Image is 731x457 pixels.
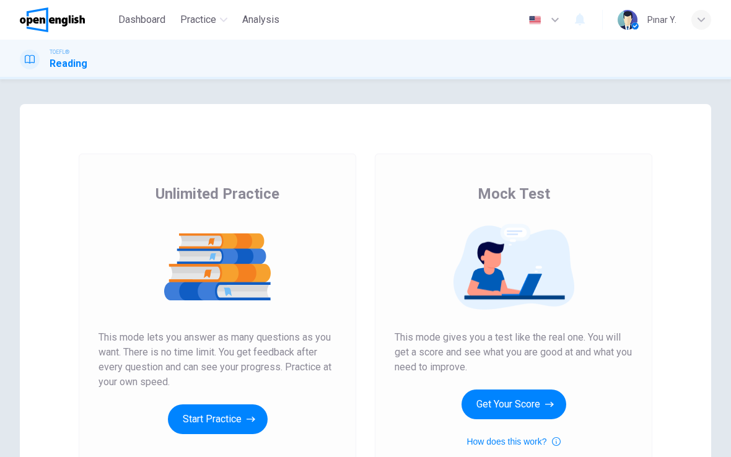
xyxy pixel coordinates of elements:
[527,15,543,25] img: en
[168,404,268,434] button: Start Practice
[180,12,216,27] span: Practice
[478,184,550,204] span: Mock Test
[395,330,633,375] span: This mode gives you a test like the real one. You will get a score and see what you are good at a...
[113,9,170,31] button: Dashboard
[466,434,560,449] button: How does this work?
[98,330,336,390] span: This mode lets you answer as many questions as you want. There is no time limit. You get feedback...
[20,7,113,32] a: OpenEnglish logo
[50,48,69,56] span: TOEFL®
[237,9,284,31] button: Analysis
[118,12,165,27] span: Dashboard
[242,12,279,27] span: Analysis
[20,7,85,32] img: OpenEnglish logo
[647,12,676,27] div: Pınar Y.
[175,9,232,31] button: Practice
[618,10,637,30] img: Profile picture
[462,390,566,419] button: Get Your Score
[155,184,279,204] span: Unlimited Practice
[50,56,87,71] h1: Reading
